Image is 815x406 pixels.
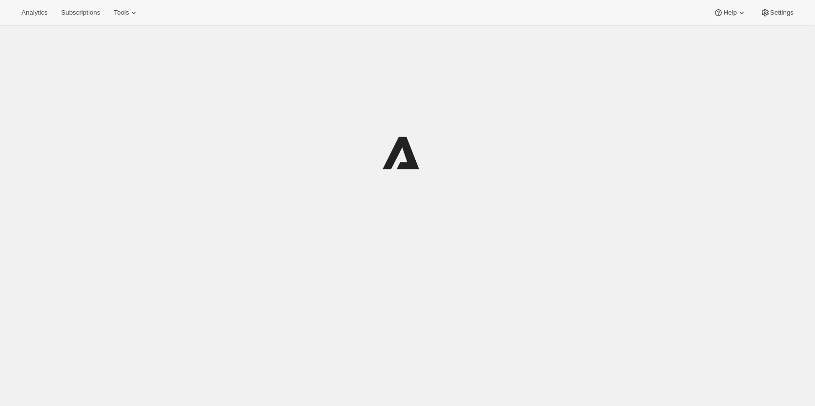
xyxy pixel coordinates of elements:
span: Settings [770,9,794,17]
button: Analytics [16,6,53,20]
span: Subscriptions [61,9,100,17]
button: Tools [108,6,144,20]
button: Subscriptions [55,6,106,20]
span: Tools [114,9,129,17]
span: Analytics [21,9,47,17]
span: Help [723,9,736,17]
button: Settings [754,6,799,20]
button: Help [708,6,752,20]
